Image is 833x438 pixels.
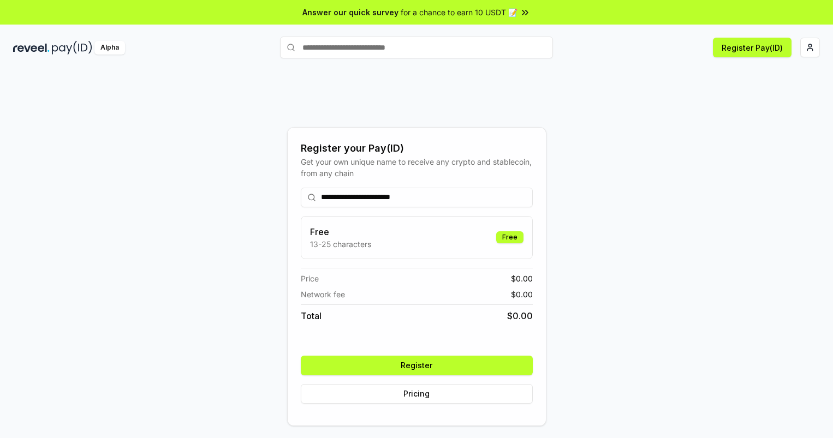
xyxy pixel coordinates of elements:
[301,384,533,404] button: Pricing
[301,273,319,284] span: Price
[301,289,345,300] span: Network fee
[13,41,50,55] img: reveel_dark
[52,41,92,55] img: pay_id
[302,7,398,18] span: Answer our quick survey
[301,141,533,156] div: Register your Pay(ID)
[713,38,792,57] button: Register Pay(ID)
[94,41,125,55] div: Alpha
[507,309,533,322] span: $ 0.00
[511,273,533,284] span: $ 0.00
[301,309,322,322] span: Total
[301,356,533,375] button: Register
[310,238,371,250] p: 13-25 characters
[310,225,371,238] h3: Free
[511,289,533,300] span: $ 0.00
[301,156,533,179] div: Get your own unique name to receive any crypto and stablecoin, from any chain
[496,231,523,243] div: Free
[401,7,517,18] span: for a chance to earn 10 USDT 📝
